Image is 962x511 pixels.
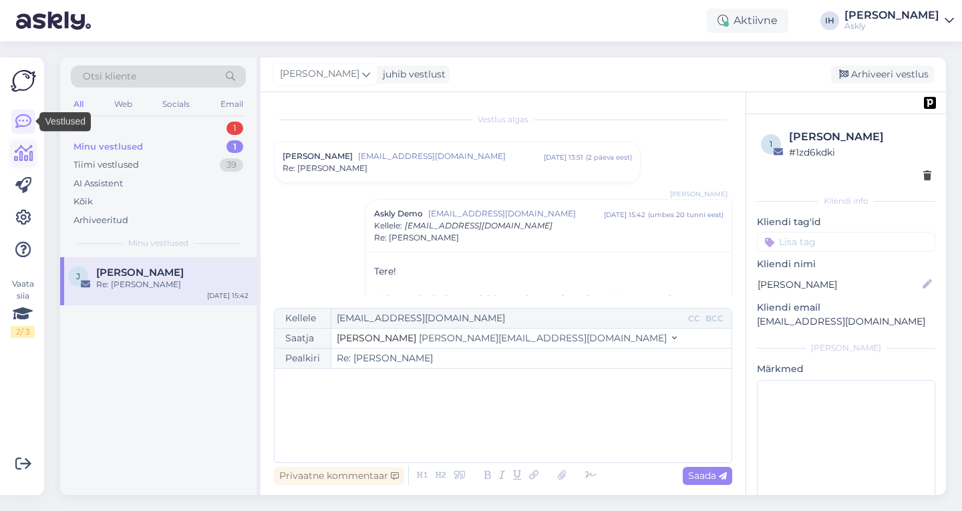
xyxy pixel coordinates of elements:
[11,278,35,338] div: Vaata siia
[275,329,331,348] div: Saatja
[544,152,583,162] div: [DATE] 13:51
[757,301,935,315] p: Kliendi email
[844,10,954,31] a: [PERSON_NAME]Askly
[358,150,544,162] span: [EMAIL_ADDRESS][DOMAIN_NAME]
[220,158,243,172] div: 39
[283,162,367,174] span: Re: [PERSON_NAME]
[11,68,36,94] img: Askly Logo
[275,309,331,328] div: Kellele
[405,220,552,230] span: [EMAIL_ADDRESS][DOMAIN_NAME]
[73,177,123,190] div: AI Assistent
[160,96,192,113] div: Socials
[604,210,645,220] div: [DATE] 15:42
[128,237,188,249] span: Minu vestlused
[274,467,404,485] div: Privaatne kommentaar
[96,279,249,291] div: Re: [PERSON_NAME]
[280,67,359,81] span: [PERSON_NAME]
[757,342,935,354] div: [PERSON_NAME]
[226,140,243,154] div: 1
[707,9,788,33] div: Aktiivne
[331,349,732,368] input: Write subject here...
[96,267,184,279] span: Joonas Kurrikoff
[275,349,331,368] div: Pealkiri
[757,362,935,376] p: Märkmed
[337,332,416,344] span: [PERSON_NAME]
[648,210,724,220] div: ( umbes 20 tunni eest )
[73,158,139,172] div: Tiimi vestlused
[73,195,93,208] div: Kõik
[71,96,86,113] div: All
[757,315,935,329] p: [EMAIL_ADDRESS][DOMAIN_NAME]
[283,150,353,162] span: [PERSON_NAME]
[820,11,839,30] div: IH
[218,96,246,113] div: Email
[331,309,685,328] input: Recepient...
[844,21,939,31] div: Askly
[688,470,727,482] span: Saada
[11,326,35,338] div: 2 / 3
[770,139,772,149] span: 1
[924,97,936,109] img: pd
[703,313,726,325] div: BCC
[337,331,677,345] button: [PERSON_NAME] [PERSON_NAME][EMAIL_ADDRESS][DOMAIN_NAME]
[831,65,934,83] div: Arhiveeri vestlus
[226,122,243,135] div: 1
[73,140,143,154] div: Minu vestlused
[374,265,396,277] span: Tere!
[586,152,632,162] div: ( 2 päeva eest )
[73,214,128,227] div: Arhiveeritud
[374,208,423,220] span: Askly Demo
[83,69,136,83] span: Otsi kliente
[274,114,732,126] div: Vestlus algas
[758,277,920,292] input: Lisa nimi
[757,195,935,207] div: Kliendi info
[377,67,446,81] div: juhib vestlust
[757,232,935,252] input: Lisa tag
[757,215,935,229] p: Kliendi tag'id
[789,129,931,145] div: [PERSON_NAME]
[419,332,667,344] span: [PERSON_NAME][EMAIL_ADDRESS][DOMAIN_NAME]
[374,220,402,230] span: Kellele :
[844,10,939,21] div: [PERSON_NAME]
[374,293,695,319] span: Kõigepealt aitäh tagasiside eest ja tänud, et olete rõõmustanud oma kliente kvaliteetse kliendito...
[374,232,459,244] span: Re: [PERSON_NAME]
[757,257,935,271] p: Kliendi nimi
[39,112,91,132] div: Vestlused
[428,208,604,220] span: [EMAIL_ADDRESS][DOMAIN_NAME]
[685,313,703,325] div: CC
[670,189,728,199] span: [PERSON_NAME]
[789,145,931,160] div: # 1zd6kdki
[76,271,80,281] span: J
[207,291,249,301] div: [DATE] 15:42
[112,96,135,113] div: Web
